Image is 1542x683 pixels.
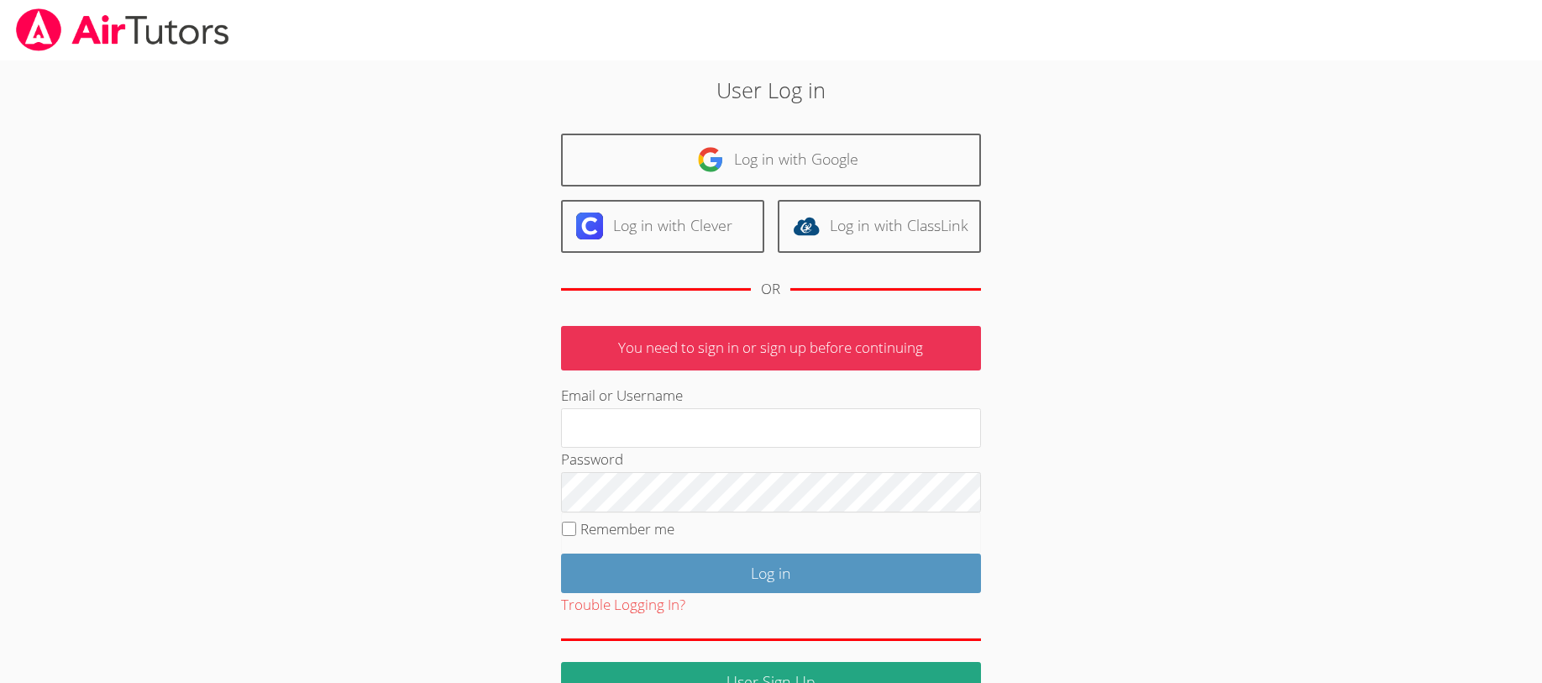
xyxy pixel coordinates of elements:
[697,146,724,173] img: google-logo-50288ca7cdecda66e5e0955fdab243c47b7ad437acaf1139b6f446037453330a.svg
[561,134,981,187] a: Log in with Google
[561,554,981,593] input: Log in
[778,200,981,253] a: Log in with ClassLink
[561,386,683,405] label: Email or Username
[561,200,764,253] a: Log in with Clever
[561,326,981,370] p: You need to sign in or sign up before continuing
[14,8,231,51] img: airtutors_banner-c4298cdbf04f3fff15de1276eac7730deb9818008684d7c2e4769d2f7ddbe033.png
[354,74,1187,106] h2: User Log in
[561,449,623,469] label: Password
[561,593,685,617] button: Trouble Logging In?
[793,213,820,239] img: classlink-logo-d6bb404cc1216ec64c9a2012d9dc4662098be43eaf13dc465df04b49fa7ab582.svg
[761,277,780,302] div: OR
[580,519,674,539] label: Remember me
[576,213,603,239] img: clever-logo-6eab21bc6e7a338710f1a6ff85c0baf02591cd810cc4098c63d3a4b26e2feb20.svg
